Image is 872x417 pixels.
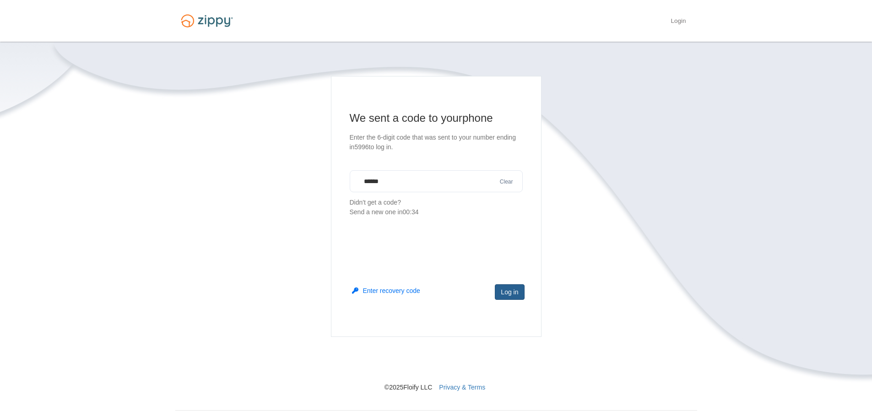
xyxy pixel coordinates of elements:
[439,384,485,391] a: Privacy & Terms
[175,10,238,32] img: Logo
[497,178,516,186] button: Clear
[495,284,524,300] button: Log in
[350,198,523,217] p: Didn't get a code?
[350,133,523,152] p: Enter the 6-digit code that was sent to your number ending in 5996 to log in.
[671,17,686,27] a: Login
[350,111,523,125] h1: We sent a code to your phone
[175,337,697,392] nav: © 2025 Floify LLC
[352,286,420,295] button: Enter recovery code
[350,207,523,217] div: Send a new one in 00:34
